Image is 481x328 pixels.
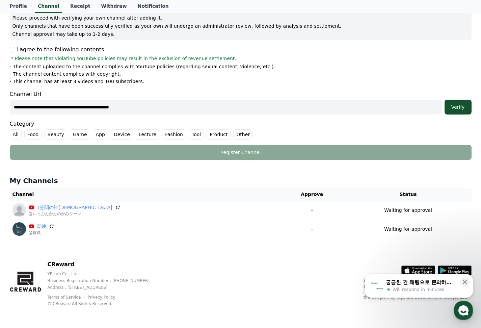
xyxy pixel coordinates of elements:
[12,203,26,217] img: 1分間の神シーン
[24,129,42,140] label: Food
[93,129,108,140] label: App
[23,149,458,156] div: Register Channel
[445,100,472,115] button: Verify
[47,271,160,277] p: YP Lab Co., Ltd.
[87,214,130,231] a: Settings
[12,31,469,37] p: Channel approval may take up to 1-2 days.
[88,295,115,300] a: Privacy Policy
[384,207,432,214] p: Waiting for approval
[10,71,121,77] p: - The channel content complies with copyright.
[47,260,160,269] p: CReward
[10,90,472,115] div: Channel Url
[12,222,26,236] img: 宵映
[56,225,76,230] span: Messages
[17,224,29,230] span: Home
[10,63,275,70] p: - The content uploaded to the channel complies with YouTube policies (regarding sexual content, v...
[10,145,472,160] button: Register Channel
[11,55,236,62] span: * Please note that violating YouTube policies may result in the exclusion of revenue settlement.
[2,214,45,231] a: Home
[47,295,86,300] a: Terms of Service
[364,278,472,300] p: App Store, iCloud, iCloud Drive, and iTunes Store are service marks of Apple Inc., registered in ...
[207,129,231,140] label: Product
[29,211,121,217] p: @いっぷんかんのかみシーン
[70,129,90,140] label: Game
[10,120,472,140] div: Category
[12,15,469,21] p: Please proceed with verifying your own channel after adding it.
[162,129,186,140] label: Fashion
[37,223,46,230] a: 宵映
[282,226,342,233] p: -
[282,207,342,214] p: -
[136,129,159,140] label: Lecture
[44,129,67,140] label: Beauty
[29,230,54,235] p: @宵映
[10,46,106,54] p: I agree to the following contents.
[47,285,160,290] p: Address : [STREET_ADDRESS]
[10,188,279,201] th: Channel
[37,204,112,211] a: 1分間の神[DEMOGRAPHIC_DATA]
[279,188,345,201] th: Approve
[10,176,472,185] h4: My Channels
[47,278,160,283] p: Business Registration Number : [PHONE_NUMBER]
[233,129,253,140] label: Other
[345,188,472,201] th: Status
[384,226,432,233] p: Waiting for approval
[45,214,87,231] a: Messages
[447,104,469,110] div: Verify
[10,78,144,85] p: - This channel has at least 3 videos and 100 subscribers.
[100,224,116,230] span: Settings
[189,129,204,140] label: Tool
[111,129,133,140] label: Device
[47,301,160,306] p: © CReward All Rights Reserved.
[10,129,22,140] label: All
[12,23,469,29] p: Only channels that have been successfully verified as your own will undergo an administrator revi...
